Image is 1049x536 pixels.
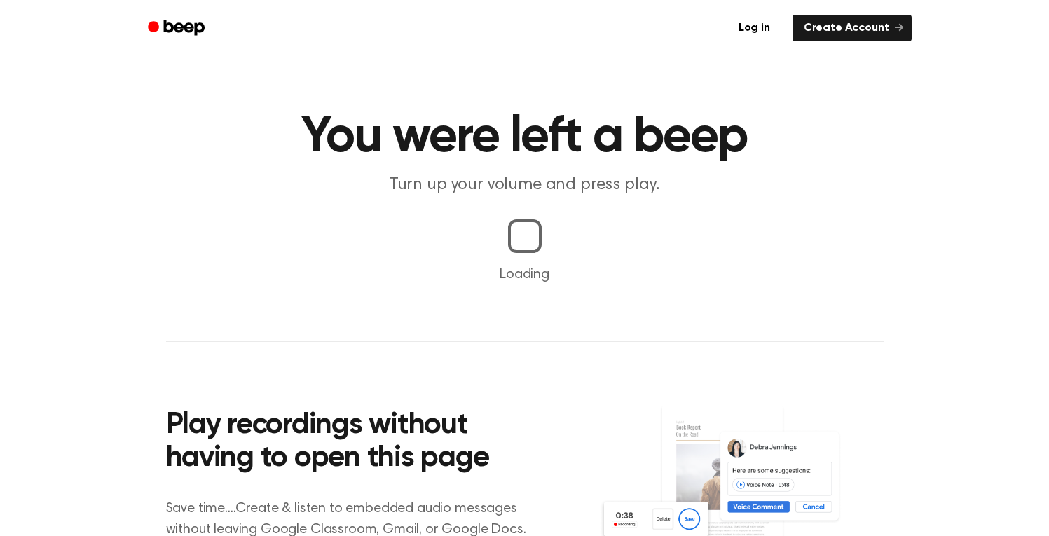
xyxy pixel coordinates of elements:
[17,264,1032,285] p: Loading
[725,12,784,44] a: Log in
[138,15,217,42] a: Beep
[166,409,544,476] h2: Play recordings without having to open this page
[166,112,884,163] h1: You were left a beep
[256,174,794,197] p: Turn up your volume and press play.
[793,15,912,41] a: Create Account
